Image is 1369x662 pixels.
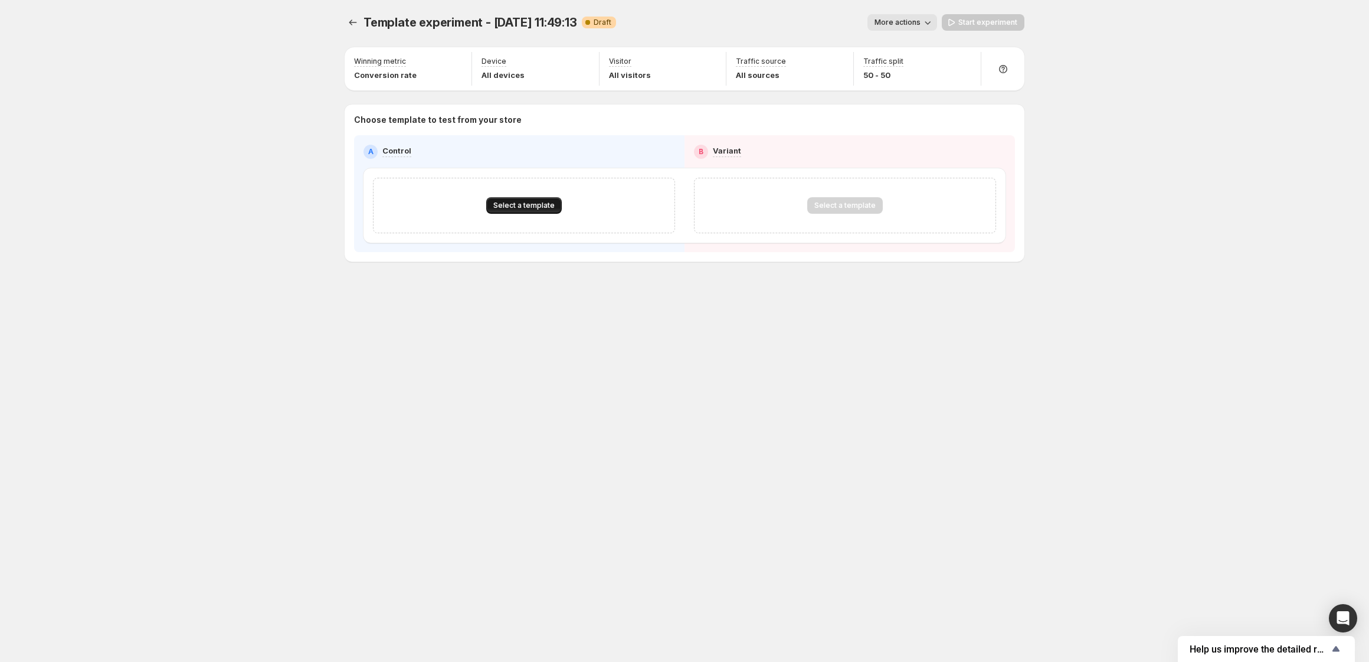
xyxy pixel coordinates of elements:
p: Traffic source [736,57,786,66]
span: Select a template [493,201,555,210]
h2: B [699,147,703,156]
p: Traffic split [863,57,903,66]
button: Experiments [345,14,361,31]
p: Device [482,57,506,66]
span: Draft [594,18,611,27]
span: More actions [875,18,921,27]
p: Control [382,145,411,156]
p: All sources [736,69,786,81]
span: Help us improve the detailed report for A/B campaigns [1190,644,1329,655]
p: All visitors [609,69,651,81]
span: Template experiment - [DATE] 11:49:13 [363,15,577,30]
p: Visitor [609,57,631,66]
button: Show survey - Help us improve the detailed report for A/B campaigns [1190,642,1343,656]
p: All devices [482,69,525,81]
p: Variant [713,145,741,156]
button: Select a template [486,197,562,214]
div: Open Intercom Messenger [1329,604,1357,632]
p: Conversion rate [354,69,417,81]
p: 50 - 50 [863,69,903,81]
p: Choose template to test from your store [354,114,1015,126]
h2: A [368,147,374,156]
p: Winning metric [354,57,406,66]
button: More actions [867,14,937,31]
